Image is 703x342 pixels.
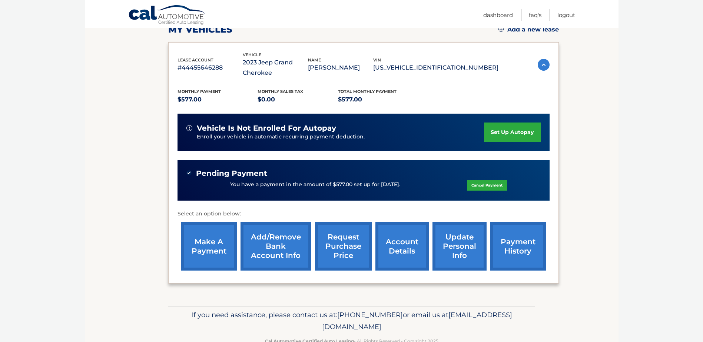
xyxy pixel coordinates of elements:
a: Add a new lease [498,26,559,33]
img: accordion-active.svg [538,59,550,71]
a: FAQ's [529,9,541,21]
p: 2023 Jeep Grand Cherokee [243,57,308,78]
img: alert-white.svg [186,125,192,131]
h2: my vehicles [168,24,232,35]
span: Total Monthly Payment [338,89,397,94]
a: Cancel Payment [467,180,507,191]
img: add.svg [498,27,504,32]
p: [PERSON_NAME] [308,63,373,73]
a: Add/Remove bank account info [241,222,311,271]
img: check-green.svg [186,170,192,175]
span: Monthly Payment [178,89,221,94]
a: account details [375,222,429,271]
span: vehicle [243,52,261,57]
p: Enroll your vehicle in automatic recurring payment deduction. [197,133,484,141]
a: set up autopay [484,123,540,142]
span: Monthly sales Tax [258,89,303,94]
a: Dashboard [483,9,513,21]
p: #44455646288 [178,63,243,73]
a: make a payment [181,222,237,271]
span: [EMAIL_ADDRESS][DOMAIN_NAME] [322,311,512,331]
span: name [308,57,321,63]
a: Cal Automotive [128,5,206,26]
p: You have a payment in the amount of $577.00 set up for [DATE]. [230,181,400,189]
p: $577.00 [338,94,418,105]
p: If you need assistance, please contact us at: or email us at [173,309,530,333]
span: vin [373,57,381,63]
p: [US_VEHICLE_IDENTIFICATION_NUMBER] [373,63,498,73]
a: Logout [557,9,575,21]
span: lease account [178,57,213,63]
p: $0.00 [258,94,338,105]
a: update personal info [432,222,487,271]
span: Pending Payment [196,169,267,178]
a: payment history [490,222,546,271]
span: vehicle is not enrolled for autopay [197,124,336,133]
span: [PHONE_NUMBER] [337,311,403,319]
p: Select an option below: [178,209,550,218]
a: request purchase price [315,222,372,271]
p: $577.00 [178,94,258,105]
